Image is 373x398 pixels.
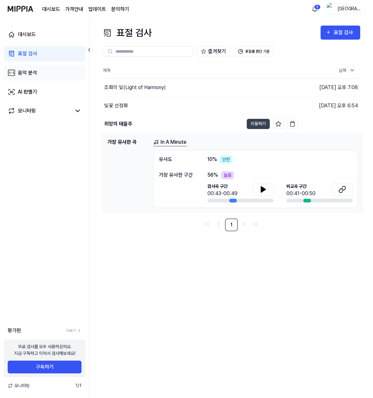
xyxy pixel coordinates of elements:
[75,382,82,389] span: 1 / 1
[207,183,237,190] span: 검사곡 구간
[88,5,106,13] a: 업데이트
[66,328,82,333] a: 더보기
[247,119,270,129] button: 이동하기
[221,171,234,179] div: 높음
[239,219,249,229] a: Go to next page
[18,69,37,77] div: 음악 분석
[214,219,224,229] a: Go to previous page
[321,26,360,40] button: 표절 검사
[311,5,319,13] img: 알림
[65,5,83,13] a: 가격안내
[42,5,60,13] a: 대시보드
[8,361,82,373] button: 구독하기
[18,31,36,38] div: 대시보드
[18,50,37,57] div: 표절 검사
[220,156,232,164] div: 안전
[298,96,363,115] td: [DATE] 오후 6:54
[310,4,320,14] button: 알림3
[104,102,128,110] div: 빛꽃 선정화
[4,84,85,100] a: AI 판별기
[159,171,195,179] div: 가장 유사한 구간
[153,138,187,146] a: In A Minute
[336,5,361,12] div: [GEOGRAPHIC_DATA]
[107,138,148,208] h1: 가장 유사한 곡
[4,46,85,61] a: 표절 검사
[234,46,274,57] button: 표절률 판단 기준
[104,120,132,128] div: 희망의 태을주
[102,63,298,78] th: 제목
[104,84,166,91] div: 조화의 빛(Light of Harmony)
[4,27,85,42] a: 대시보드
[14,343,75,357] div: 무료 검사를 모두 사용하셨어요. 지금 구독하고 이어서 검사해보세요!
[111,5,129,13] a: 문의하기
[225,218,238,231] a: 1
[8,382,30,389] span: 모니터링
[327,3,334,15] img: profile
[298,78,363,96] td: [DATE] 오후 7:08
[286,183,315,190] span: 비교곡 구간
[298,115,363,133] td: [DATE] 오후 6:16
[324,4,365,14] button: profile[GEOGRAPHIC_DATA]
[286,190,315,197] div: 00:41-00:50
[8,327,21,334] span: 평가판
[102,218,360,231] nav: pagination
[8,107,71,115] a: 모니터링
[207,171,218,179] span: 56 %
[18,107,36,115] div: 모니터링
[334,28,355,37] div: 표절 검사
[289,121,296,127] img: delete
[4,65,85,80] a: 음악 분석
[197,46,230,57] button: 즐겨찾기
[207,190,237,197] div: 00:43-00:49
[202,219,212,229] a: Go to first page
[314,4,321,10] div: 3
[102,26,152,40] div: 표절 검사
[18,88,37,96] div: AI 판별기
[159,156,195,164] div: 유사도
[207,156,217,163] span: 10 %
[251,219,261,229] a: Go to last page
[336,65,358,76] div: 날짜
